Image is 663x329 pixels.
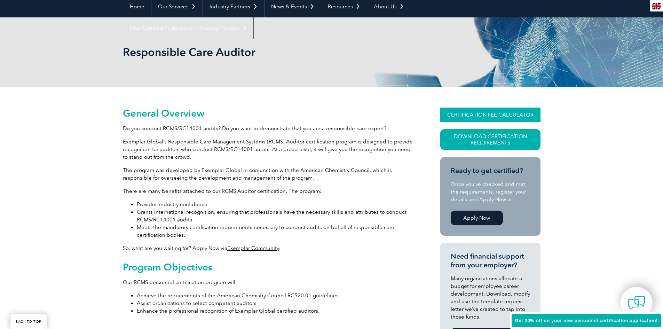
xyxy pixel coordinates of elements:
[123,138,415,161] p: Exemplar Global’s Responsible Care Management Systems (RCMS) Auditor certification program is des...
[123,125,415,132] p: Do you conduct RCMS/RC14001 audits? Do you want to demonstrate that you are a responsible care ex...
[123,45,390,59] h1: Responsible Care Auditor
[451,180,530,203] p: Once you’ve checked and met the requirements, register your details and Apply Now at
[137,224,415,239] li: Meets the mandatory certification requirements necessary to conduct audits on behalf of responsib...
[628,294,645,312] img: contact-chat.png
[137,208,415,224] li: Grants international recognition, ensuring that professionals have the necessary skills and attri...
[515,318,658,323] span: Get 20% off on your new personnel certification application!
[137,201,415,208] li: Provides industry confidence
[123,261,415,273] h2: Program Objectives
[440,108,540,122] a: CERTIFICATION FEE CALCULATOR
[123,244,415,252] p: So, what are you waiting for? Apply Now via .
[123,187,415,195] p: There are many benefits attached to our RCMS Auditor certification. The program:
[227,245,279,251] a: Exemplar Community
[123,108,415,119] h2: General Overview
[137,307,415,315] li: Enhance the professional recognition of Exemplar Global certified auditors.
[451,275,530,321] p: Many organizations allocate a budget for employee career development. Download, modify and use th...
[137,292,415,299] li: Achieve the requirements of the American Chemistry Council RC520.01 guidelines
[451,211,503,225] a: Apply Now
[10,314,47,329] a: BACK TO TOP
[123,166,415,182] p: The program was developed by Exemplar Global in conjunction with the American Chemistry Council, ...
[137,299,415,307] li: Assist organizations to select competent auditors
[451,166,530,175] h3: Ready to get certified?
[440,129,540,150] a: Download Certification Requirements
[123,17,253,39] a: Find Certified Professional / Training Provider
[451,252,530,269] h3: Need financial support from your employer?
[652,3,661,9] img: en
[123,279,415,286] p: Our RCMS personnel certification program will:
